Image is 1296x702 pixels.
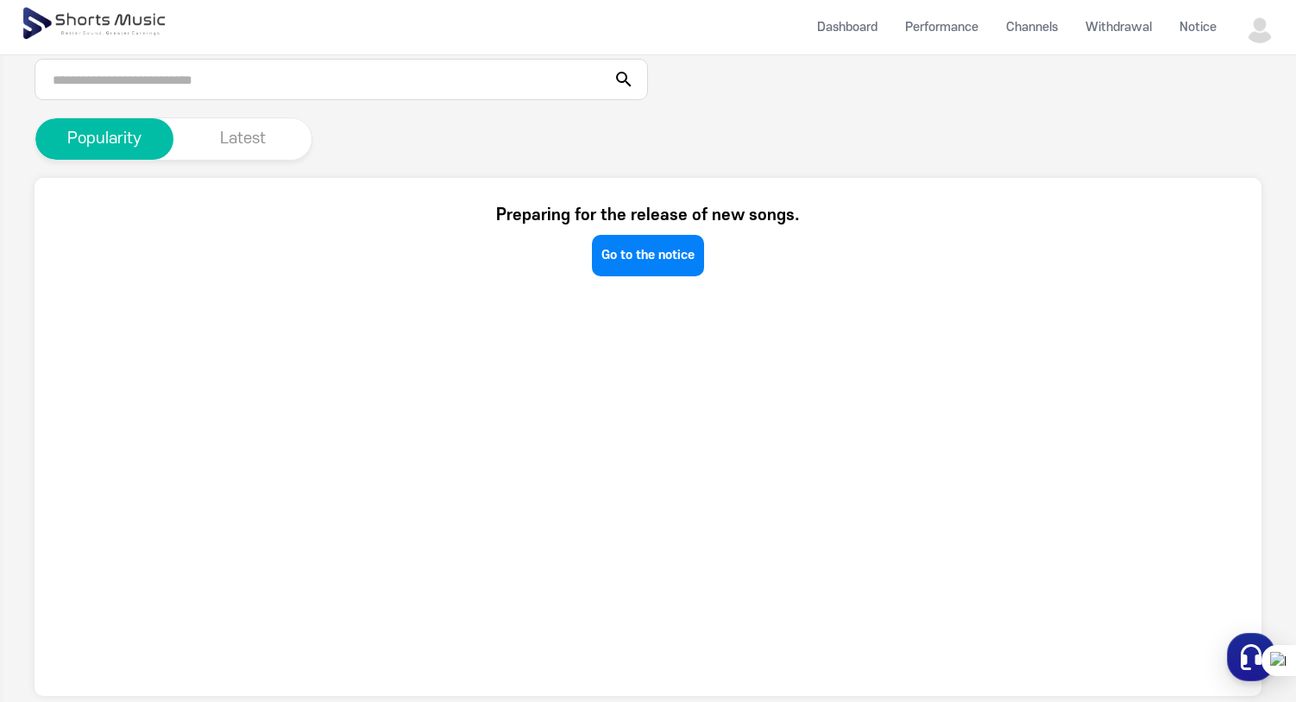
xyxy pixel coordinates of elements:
a: Channels [992,4,1072,50]
a: Go to the notice [592,235,704,276]
button: Latest [173,118,311,160]
img: 사용자 이미지 [1244,12,1275,43]
span: Settings [255,573,298,587]
a: Dashboard [803,4,891,50]
a: Messages [114,547,223,591]
p: Preparing for the release of new songs. [496,204,800,228]
a: Settings [223,547,331,591]
a: Notice [1166,4,1230,50]
a: Home [5,547,114,591]
button: Popularity [35,118,173,160]
span: Messages [143,574,194,588]
span: Home [44,573,74,587]
a: Withdrawal [1072,4,1166,50]
a: Performance [891,4,992,50]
